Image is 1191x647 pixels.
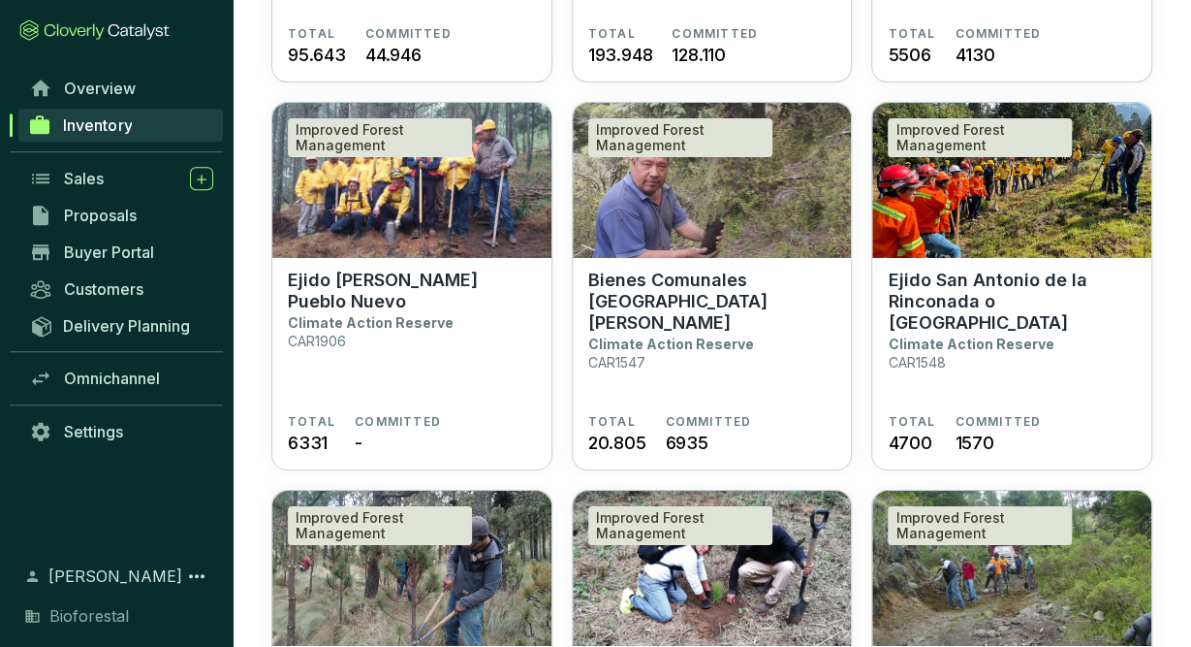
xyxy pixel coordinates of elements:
[49,604,129,628] span: Bioforestal
[288,414,335,430] span: TOTAL
[288,430,328,456] span: 6331
[271,102,552,470] a: Ejido Peñuelas Pueblo NuevoImproved Forest ManagementEjido [PERSON_NAME] Pueblo NuevoClimate Acti...
[63,115,132,135] span: Inventory
[672,42,726,68] span: 128.110
[288,333,346,349] p: CAR1906
[955,414,1041,430] span: COMMITTED
[288,314,454,331] p: Climate Action Reserve
[573,103,852,258] img: Bienes Comunales San Pedro Ecatzingo
[288,26,335,42] span: TOTAL
[355,414,441,430] span: COMMITTED
[888,430,931,456] span: 4700
[64,369,160,388] span: Omnichannel
[888,336,1053,352] p: Climate Action Reserve
[64,243,154,262] span: Buyer Portal
[888,270,1136,334] p: Ejido San Antonio de la Rinconada o [GEOGRAPHIC_DATA]
[365,42,422,68] span: 44.946
[19,273,223,306] a: Customers
[572,102,853,470] a: Bienes Comunales San Pedro EcatzingoImproved Forest ManagementBienes Comunales [GEOGRAPHIC_DATA][...
[63,316,190,336] span: Delivery Planning
[955,430,993,456] span: 1570
[288,118,472,157] div: Improved Forest Management
[18,109,223,142] a: Inventory
[888,506,1072,545] div: Improved Forest Management
[272,491,551,646] img: Ejido Tlalmanalco
[888,118,1072,157] div: Improved Forest Management
[64,79,136,98] span: Overview
[872,491,1151,646] img: Bienes Comunales Santiago Cuautenco
[64,422,123,441] span: Settings
[871,102,1152,470] a: Ejido San Antonio de la Rinconada o Tlaltecahuacan Improved Forest ManagementEjido San Antonio de...
[19,72,223,105] a: Overview
[888,414,935,430] span: TOTAL
[588,336,754,352] p: Climate Action Reserve
[19,362,223,395] a: Omnichannel
[588,414,636,430] span: TOTAL
[272,103,551,258] img: Ejido Peñuelas Pueblo Nuevo
[355,430,362,456] span: -
[588,270,836,334] p: Bienes Comunales [GEOGRAPHIC_DATA][PERSON_NAME]
[588,430,646,456] span: 20.805
[672,26,758,42] span: COMMITTED
[588,354,645,371] p: CAR1547
[665,430,707,456] span: 6935
[955,42,994,68] span: 4130
[872,103,1151,258] img: Ejido San Antonio de la Rinconada o Tlaltecahuacan
[588,26,636,42] span: TOTAL
[588,42,653,68] span: 193.948
[19,162,223,195] a: Sales
[588,118,772,157] div: Improved Forest Management
[288,506,472,545] div: Improved Forest Management
[64,169,104,188] span: Sales
[665,414,751,430] span: COMMITTED
[48,565,182,588] span: [PERSON_NAME]
[64,206,137,225] span: Proposals
[955,26,1041,42] span: COMMITTED
[19,309,223,341] a: Delivery Planning
[64,279,143,299] span: Customers
[573,491,852,646] img: Ejido San Martín Cuautlalpan
[888,354,945,371] p: CAR1548
[288,42,346,68] span: 95.643
[365,26,452,42] span: COMMITTED
[888,42,930,68] span: 5506
[19,199,223,232] a: Proposals
[288,270,536,312] p: Ejido [PERSON_NAME] Pueblo Nuevo
[19,415,223,448] a: Settings
[888,26,935,42] span: TOTAL
[588,506,772,545] div: Improved Forest Management
[19,236,223,269] a: Buyer Portal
